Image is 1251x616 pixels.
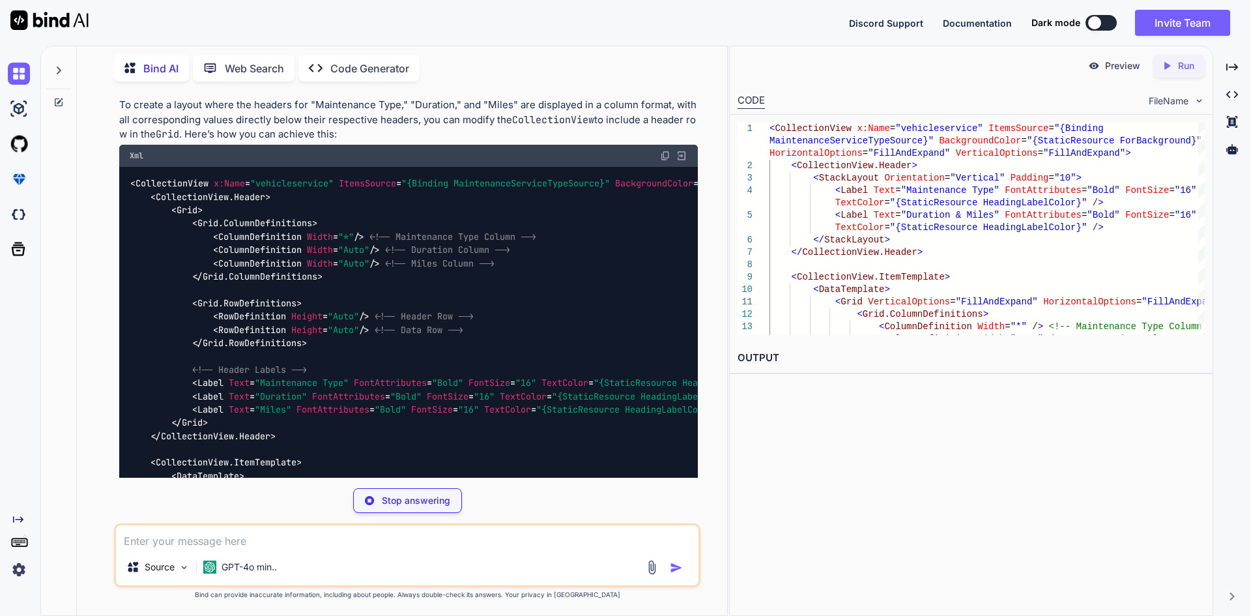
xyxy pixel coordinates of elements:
[1087,185,1119,196] span: "Bold"
[775,123,852,134] span: CollectionView
[515,377,536,389] span: "16"
[328,324,359,336] span: "Auto"
[950,173,1005,183] span: "Vertical"
[835,297,840,307] span: <
[890,123,895,134] span: =
[250,178,334,190] span: "vehicleservice"
[879,334,884,344] span: <
[291,324,323,336] span: Height
[895,123,983,134] span: "vehicleservice"
[791,247,802,257] span: </
[738,160,753,172] div: 2
[291,311,323,323] span: Height
[255,377,349,389] span: "Maintenance Type"
[151,457,302,469] span: < >
[879,321,884,332] span: <
[1010,334,1042,344] span: "Auto"
[192,297,302,309] span: < >
[10,10,89,30] img: Bind AI
[1005,210,1082,220] span: FontAttributes
[192,403,875,415] span: < = = = = = = />
[644,560,659,575] img: attachment
[1135,10,1230,36] button: Invite Team
[1048,321,1224,332] span: <!-- Maintenance Type Column -->
[884,222,889,233] span: =
[884,321,971,332] span: ColumnDefinition
[192,218,317,229] span: < >
[192,377,932,389] span: < = = = = = = />
[983,309,988,319] span: >
[884,173,944,183] span: Orientation
[8,63,30,85] img: chat
[229,403,250,415] span: Text
[171,417,208,429] span: </ >
[977,334,1005,344] span: Width
[890,222,1087,233] span: "{StaticResource HeadingLabelColor}"
[738,259,753,271] div: 8
[1169,210,1174,220] span: =
[484,403,531,415] span: TextColor
[835,198,884,208] span: TextColor
[868,297,950,307] span: VerticalOptions
[390,390,422,402] span: "Bold"
[411,403,453,415] span: FontSize
[738,93,765,109] div: CODE
[218,231,302,242] span: ColumnDefinition
[769,148,863,158] span: HorizontalOptions
[338,257,369,269] span: "Auto"
[890,198,1087,208] span: "{StaticResource HeadingLabelColor}"
[738,209,753,222] div: 5
[1136,297,1142,307] span: =
[1048,334,1054,344] span: /
[1098,222,1103,233] span: >
[738,284,753,296] div: 10
[791,272,796,282] span: <
[835,210,840,220] span: <
[868,148,950,158] span: "FillAndExpand"
[8,559,30,581] img: settings
[955,297,1037,307] span: "FillAndExpand"
[552,390,740,402] span: "{StaticResource HeadingLabelColor}"
[375,324,463,336] span: <!-- Data Row -->
[1087,210,1119,220] span: "Bold"
[950,297,955,307] span: =
[1054,334,1059,344] span: >
[884,284,889,295] span: >
[857,123,889,134] span: x:Name
[862,309,983,319] span: Grid.ColumnDefinitions
[835,185,840,196] span: <
[1125,210,1169,220] span: FontSize
[177,204,197,216] span: Grid
[218,257,302,269] span: ColumnDefinition
[1174,210,1196,220] span: "16"
[1032,321,1037,332] span: /
[738,184,753,197] div: 4
[841,185,868,196] span: Label
[203,337,302,349] span: Grid.RowDefinitions
[841,210,868,220] span: Label
[738,321,753,333] div: 13
[136,178,208,190] span: CollectionView
[835,222,884,233] span: TextColor
[213,244,380,256] span: < = />
[130,151,143,161] span: Xml
[1037,148,1042,158] span: =
[307,244,333,256] span: Width
[939,136,1021,146] span: BackgroundColor
[738,234,753,246] div: 6
[943,16,1012,30] button: Documentation
[151,430,276,442] span: </ >
[873,185,895,196] span: Text
[884,198,889,208] span: =
[474,390,495,402] span: "16"
[1174,185,1196,196] span: "16"
[1048,123,1054,134] span: =
[1082,185,1087,196] span: =
[197,377,223,389] span: Label
[213,311,369,323] span: < = />
[192,390,891,402] span: < = = = = = = />
[229,390,250,402] span: Text
[8,203,30,226] img: darkCloudIdeIcon
[1194,95,1205,106] img: chevron down
[884,235,889,245] span: >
